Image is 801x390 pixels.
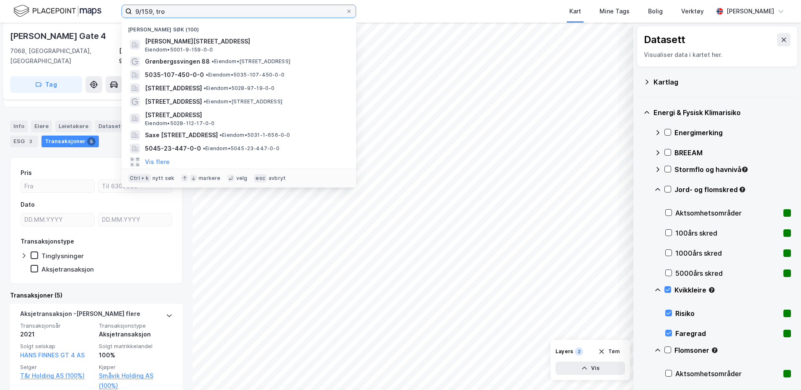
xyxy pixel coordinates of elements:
[98,180,172,192] input: Til 6300000
[674,345,791,355] div: Flomsoner
[654,108,791,118] div: Energi & Fysisk Klimarisiko
[254,174,267,182] div: esc
[220,132,290,139] span: Eiendom • 5031-1-656-0-0
[556,362,625,375] button: Vis
[675,268,780,278] div: 5000års skred
[269,175,286,182] div: avbryt
[675,208,780,218] div: Aktsomhetsområder
[674,164,791,174] div: Stormflo og havnivå
[99,343,173,350] span: Solgt matrikkelandel
[145,110,346,120] span: [STREET_ADDRESS]
[95,121,127,132] div: Datasett
[203,145,205,151] span: •
[128,174,151,182] div: Ctrl + k
[726,6,774,16] div: [PERSON_NAME]
[145,70,204,80] span: 5035-107-450-0-0
[681,6,704,16] div: Verktøy
[145,97,202,107] span: [STREET_ADDRESS]
[99,322,173,329] span: Transaksjonstype
[20,309,140,322] div: Aksjetransaksjon - [PERSON_NAME] flere
[31,121,52,132] div: Eiere
[10,121,28,132] div: Info
[145,46,213,53] span: Eiendom • 5001-9-159-0-0
[145,83,202,93] span: [STREET_ADDRESS]
[152,175,175,182] div: nytt søk
[119,46,183,66] div: [GEOGRAPHIC_DATA], 9/159
[759,350,801,390] iframe: Chat Widget
[145,56,210,67] span: Grønbergssvingen 88
[674,185,791,195] div: Jord- og flomskred
[10,76,82,93] button: Tag
[20,364,94,371] span: Selger
[204,98,206,105] span: •
[644,33,685,46] div: Datasett
[87,137,96,146] div: 5
[711,346,718,354] div: Tooltip anchor
[675,369,780,379] div: Aktsomhetsområder
[21,213,94,226] input: DD.MM.YYYY
[674,285,791,295] div: Kvikkleire
[26,137,35,146] div: 3
[10,136,38,147] div: ESG
[206,72,208,78] span: •
[21,168,32,178] div: Pris
[575,347,583,356] div: 2
[21,236,74,246] div: Transaksjonstype
[41,265,94,273] div: Aksjetransaksjon
[99,364,173,371] span: Kjøper
[145,36,346,46] span: [PERSON_NAME][STREET_ADDRESS]
[204,85,206,91] span: •
[145,144,201,154] span: 5045-23-447-0-0
[593,345,625,358] button: Tøm
[99,350,173,360] div: 100%
[759,350,801,390] div: Kontrollprogram for chat
[708,286,716,294] div: Tooltip anchor
[20,371,94,381] a: T&r Holding AS (100%)
[20,329,94,339] div: 2021
[98,213,172,226] input: DD.MM.YYYY
[212,58,214,64] span: •
[20,352,85,359] a: HANS FINNES GT 4 AS
[675,328,780,339] div: Faregrad
[145,120,215,127] span: Eiendom • 5028-112-17-0-0
[99,329,173,339] div: Aksjetransaksjon
[132,5,346,18] input: Søk på adresse, matrikkel, gårdeiere, leietakere eller personer
[569,6,581,16] div: Kart
[556,348,573,355] div: Layers
[21,180,94,192] input: Fra
[644,50,791,60] div: Visualiser data i kartet her.
[674,148,791,158] div: BREEAM
[675,308,780,318] div: Risiko
[10,290,183,300] div: Transaksjoner (5)
[212,58,290,65] span: Eiendom • [STREET_ADDRESS]
[675,248,780,258] div: 1000års skred
[13,4,101,18] img: logo.f888ab2527a4732fd821a326f86c7f29.svg
[20,322,94,329] span: Transaksjonsår
[121,20,356,35] div: [PERSON_NAME] søk (100)
[203,145,279,152] span: Eiendom • 5045-23-447-0-0
[20,343,94,350] span: Solgt selskap
[21,200,35,210] div: Dato
[41,136,99,147] div: Transaksjoner
[41,252,84,260] div: Tinglysninger
[236,175,248,182] div: velg
[199,175,220,182] div: markere
[145,130,218,140] span: Saxe [STREET_ADDRESS]
[599,6,630,16] div: Mine Tags
[10,46,119,66] div: 7068, [GEOGRAPHIC_DATA], [GEOGRAPHIC_DATA]
[204,98,282,105] span: Eiendom • [STREET_ADDRESS]
[145,157,170,167] button: Vis flere
[739,186,746,193] div: Tooltip anchor
[675,228,780,238] div: 100års skred
[220,132,222,138] span: •
[10,29,108,43] div: [PERSON_NAME] Gate 4
[674,128,791,138] div: Energimerking
[654,77,791,87] div: Kartlag
[741,166,749,173] div: Tooltip anchor
[55,121,92,132] div: Leietakere
[648,6,663,16] div: Bolig
[206,72,284,78] span: Eiendom • 5035-107-450-0-0
[204,85,275,92] span: Eiendom • 5028-97-19-0-0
